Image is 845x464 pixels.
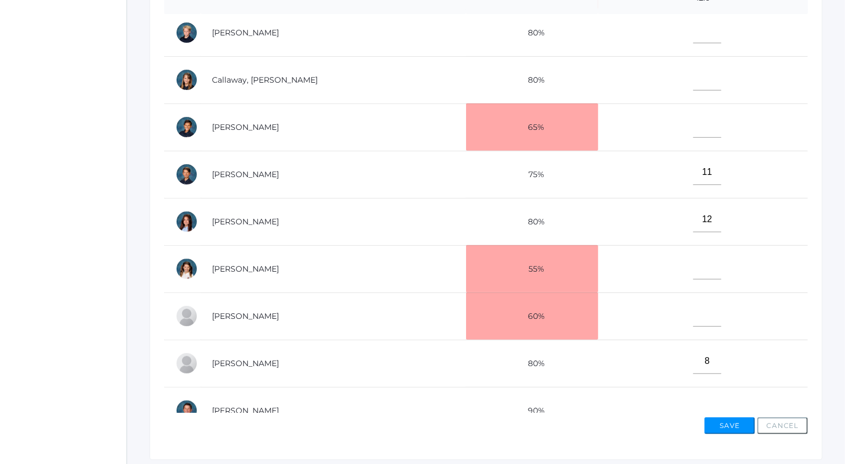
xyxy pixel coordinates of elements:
[466,245,598,292] td: 55%
[175,210,198,233] div: Kadyn Ehrlich
[466,9,598,56] td: 80%
[466,198,598,245] td: 80%
[175,116,198,138] div: Gunnar Carey
[175,399,198,422] div: Levi Herrera
[175,163,198,186] div: Levi Dailey-Langin
[212,28,279,38] a: [PERSON_NAME]
[175,352,198,375] div: Eli Henry
[466,56,598,103] td: 80%
[212,311,279,321] a: [PERSON_NAME]
[175,69,198,91] div: Kennedy Callaway
[466,151,598,198] td: 75%
[212,169,279,179] a: [PERSON_NAME]
[175,305,198,327] div: Pauline Harris
[212,217,279,227] a: [PERSON_NAME]
[466,340,598,387] td: 80%
[757,417,808,434] button: Cancel
[175,21,198,44] div: Elliot Burke
[466,292,598,340] td: 60%
[466,103,598,151] td: 65%
[175,258,198,280] div: Ceylee Ekdahl
[212,122,279,132] a: [PERSON_NAME]
[212,406,279,416] a: [PERSON_NAME]
[212,75,318,85] a: Callaway, [PERSON_NAME]
[212,264,279,274] a: [PERSON_NAME]
[466,387,598,434] td: 90%
[704,417,755,434] button: Save
[212,358,279,368] a: [PERSON_NAME]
